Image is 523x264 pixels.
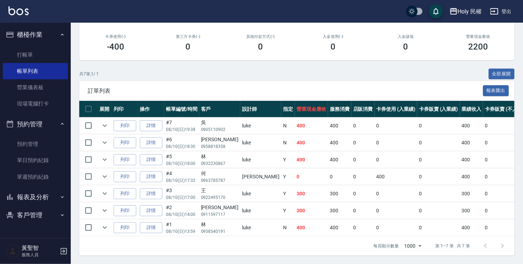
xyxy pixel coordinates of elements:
th: 卡券販賣 (入業績) [417,101,460,117]
th: 展開 [98,101,112,117]
td: #2 [164,202,199,219]
td: 0 [351,151,375,168]
th: 列印 [112,101,138,117]
td: #3 [164,185,199,202]
a: 現場電腦打卡 [3,96,68,112]
button: save [429,4,443,18]
a: 預約管理 [3,136,68,152]
td: Y [281,202,295,219]
td: #1 [164,219,199,236]
button: expand row [99,205,110,216]
a: 詳情 [140,137,162,148]
p: 08/10 (日) 17:32 [166,177,197,184]
button: 列印 [114,137,136,148]
td: 400 [328,219,351,236]
td: 0 [351,117,375,134]
button: 登出 [487,5,515,18]
td: N [281,117,295,134]
th: 客戶 [199,101,240,117]
td: luke [240,134,281,151]
button: 客戶管理 [3,206,68,224]
th: 業績收入 [460,101,483,117]
td: 0 [375,202,418,219]
h3: 2200 [469,42,488,52]
h2: 入金使用(-) [305,34,361,39]
td: 300 [295,185,328,202]
button: expand row [99,154,110,165]
h3: 0 [331,42,336,52]
td: #4 [164,168,199,185]
p: 0922495170 [201,194,238,201]
button: 列印 [114,120,136,131]
td: 400 [328,151,351,168]
th: 操作 [138,101,164,117]
td: Y [281,168,295,185]
td: 0 [351,202,375,219]
button: 列印 [114,205,136,216]
td: 400 [460,151,483,168]
div: [PERSON_NAME] [201,204,238,211]
td: luke [240,185,281,202]
button: 報表及分析 [3,188,68,206]
button: expand row [99,137,110,148]
button: 列印 [114,222,136,233]
p: 服務人員 [22,252,58,258]
td: 0 [375,117,418,134]
td: 0 [375,185,418,202]
a: 詳情 [140,188,162,199]
td: N [281,219,295,236]
td: luke [240,117,281,134]
td: 0 [375,134,418,151]
td: #7 [164,117,199,134]
td: 400 [460,134,483,151]
a: 單日預約紀錄 [3,152,68,168]
td: luke [240,151,281,168]
td: 0 [295,168,328,185]
td: 0 [351,168,375,185]
td: 0 [351,219,375,236]
p: 0932230867 [201,160,238,167]
th: 服務消費 [328,101,351,117]
th: 帳單編號/時間 [164,101,199,117]
a: 營業儀表板 [3,79,68,96]
div: 1000 [402,236,424,256]
td: 0 [417,185,460,202]
p: 08/10 (日) 17:00 [166,194,197,201]
a: 詳情 [140,120,162,131]
h3: -400 [107,42,125,52]
th: 設計師 [240,101,281,117]
td: #5 [164,151,199,168]
td: 0 [417,219,460,236]
button: 列印 [114,154,136,165]
th: 營業現金應收 [295,101,328,117]
td: 400 [460,117,483,134]
td: 300 [328,202,351,219]
p: 08/10 (日) 14:00 [166,211,197,218]
td: [PERSON_NAME] [240,168,281,185]
td: 400 [328,117,351,134]
td: 0 [417,202,460,219]
a: 詳情 [140,205,162,216]
img: Logo [8,6,29,15]
p: 共 7 筆, 1 / 1 [79,71,99,77]
h3: 0 [258,42,263,52]
p: 08/10 (日) 13:59 [166,228,197,235]
td: #6 [164,134,199,151]
a: 詳情 [140,154,162,165]
td: 0 [417,134,460,151]
p: 第 1–7 筆 共 7 筆 [436,243,470,249]
a: 詳情 [140,222,162,233]
button: 報表匯出 [483,85,509,96]
button: 全部展開 [489,69,515,80]
td: 300 [295,202,328,219]
button: Holy 民權 [447,4,485,19]
td: 0 [375,219,418,236]
td: 0 [417,168,460,185]
td: 400 [328,134,351,151]
button: 櫃檯作業 [3,25,68,44]
th: 指定 [281,101,295,117]
p: 每頁顯示數量 [373,243,399,249]
td: Y [281,185,295,202]
button: 預約管理 [3,115,68,133]
th: 店販消費 [351,101,375,117]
